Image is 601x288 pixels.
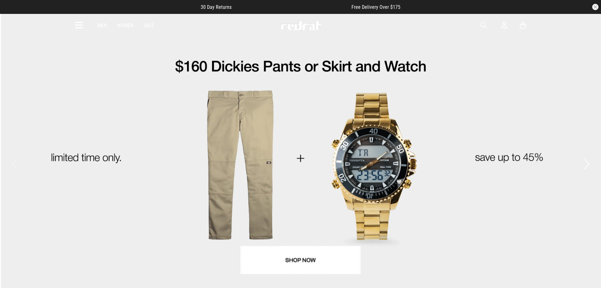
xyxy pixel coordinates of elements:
span: 30 Day Returns [201,4,232,10]
button: Next slide [582,157,591,171]
button: Previous slide [10,157,19,171]
img: Redrat logo [280,21,322,30]
iframe: Customer reviews powered by Trustpilot [244,4,339,10]
a: Sale [144,22,154,28]
span: Free Delivery Over $175 [351,4,400,10]
a: Men [97,22,107,28]
a: Women [117,22,133,28]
